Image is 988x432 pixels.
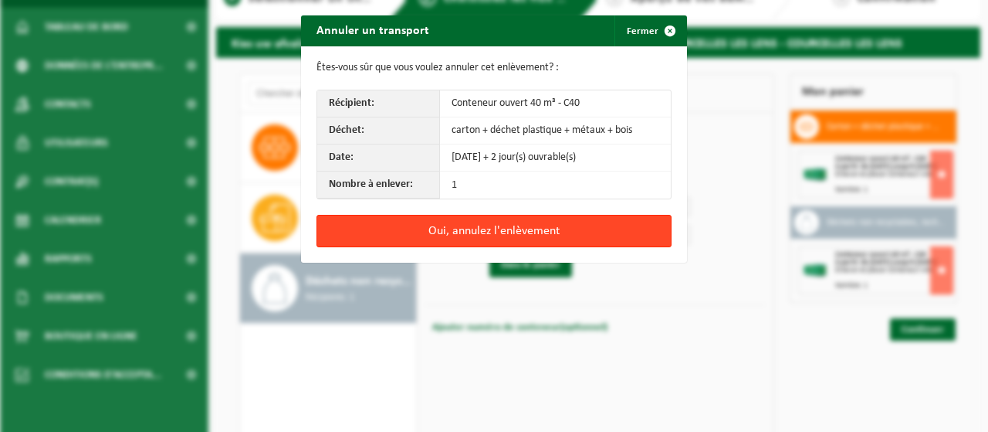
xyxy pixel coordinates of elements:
[614,15,685,46] button: Fermer
[440,117,671,145] td: carton + déchet plastique + métaux + bois
[317,90,440,117] th: Récipient:
[440,145,671,172] td: [DATE] + 2 jour(s) ouvrable(s)
[317,117,440,145] th: Déchet:
[440,90,671,117] td: Conteneur ouvert 40 m³ - C40
[316,62,672,74] p: Êtes-vous sûr que vous voulez annuler cet enlèvement? :
[317,145,440,172] th: Date:
[316,215,672,247] button: Oui, annulez l'enlèvement
[440,172,671,199] td: 1
[301,15,445,45] h2: Annuler un transport
[317,172,440,199] th: Nombre à enlever:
